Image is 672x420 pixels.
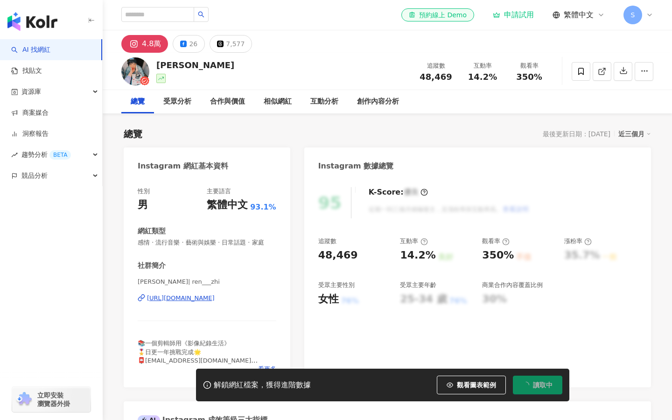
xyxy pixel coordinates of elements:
span: 14.2% [468,72,497,82]
div: 預約線上 Demo [409,10,467,20]
button: 26 [173,35,205,53]
button: 讀取中 [513,376,562,394]
div: 網紅類型 [138,226,166,236]
a: 洞察報告 [11,129,49,139]
a: 找貼文 [11,66,42,76]
span: 看更多 [258,365,276,373]
div: 追蹤數 [318,237,336,245]
span: 93.1% [250,202,276,212]
div: 14.2% [400,248,435,263]
div: 4.8萬 [142,37,161,50]
span: 趨勢分析 [21,144,71,165]
div: 受眾分析 [163,96,191,107]
a: [URL][DOMAIN_NAME] [138,294,276,302]
div: 解鎖網紅檔案，獲得進階數據 [214,380,311,390]
button: 7,577 [210,35,252,53]
span: 感情 · 流行音樂 · 藝術與娛樂 · 日常話題 · 家庭 [138,238,276,247]
div: BETA [49,150,71,160]
div: 總覽 [131,96,145,107]
div: 性別 [138,187,150,196]
div: Instagram 數據總覽 [318,161,394,171]
div: [PERSON_NAME] [156,59,234,71]
div: [URL][DOMAIN_NAME] [147,294,215,302]
div: 女性 [318,292,339,307]
div: 受眾主要年齡 [400,281,436,289]
div: 漲粉率 [564,237,592,245]
div: 350% [482,248,514,263]
div: 觀看率 [482,237,510,245]
a: chrome extension立即安裝 瀏覽器外掛 [12,387,91,412]
span: 競品分析 [21,165,48,186]
span: 觀看圖表範例 [457,381,496,389]
img: KOL Avatar [121,57,149,85]
a: 申請試用 [493,10,534,20]
span: rise [11,152,18,158]
div: 社群簡介 [138,261,166,271]
span: S [631,10,635,20]
div: 創作內容分析 [357,96,399,107]
div: 觀看率 [511,61,547,70]
img: chrome extension [15,392,33,407]
div: 26 [189,37,197,50]
div: 互動分析 [310,96,338,107]
div: 商業合作內容覆蓋比例 [482,281,543,289]
div: 追蹤數 [418,61,454,70]
span: 立即安裝 瀏覽器外掛 [37,391,70,408]
span: 讀取中 [533,381,553,389]
img: logo [7,12,57,31]
button: 觀看圖表範例 [437,376,506,394]
a: 預約線上 Demo [401,8,474,21]
span: [PERSON_NAME]| ren___zhi [138,278,276,286]
span: 📚一個剪輯師用《影像紀錄生活》 🎖️日更一年挑戰完成🌟 📮[EMAIL_ADDRESS][DOMAIN_NAME] #情侶 #日常 #追星 #開箱 [138,340,258,372]
span: 繁體中文 [564,10,594,20]
div: 相似網紅 [264,96,292,107]
div: 7,577 [226,37,245,50]
div: 主要語言 [207,187,231,196]
div: 總覽 [124,127,142,140]
div: Instagram 網紅基本資料 [138,161,228,171]
div: 男 [138,198,148,212]
div: 48,469 [318,248,358,263]
div: 繁體中文 [207,198,248,212]
div: 近三個月 [618,128,651,140]
button: 4.8萬 [121,35,168,53]
a: 商案媒合 [11,108,49,118]
div: 互動率 [465,61,500,70]
div: 最後更新日期：[DATE] [543,130,610,138]
div: 合作與價值 [210,96,245,107]
div: 受眾主要性別 [318,281,355,289]
span: 資源庫 [21,81,41,102]
span: search [198,11,204,18]
div: 互動率 [400,237,427,245]
a: searchAI 找網紅 [11,45,50,55]
div: K-Score : [369,187,428,197]
span: loading [522,381,529,388]
span: 350% [516,72,542,82]
span: 48,469 [420,72,452,82]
